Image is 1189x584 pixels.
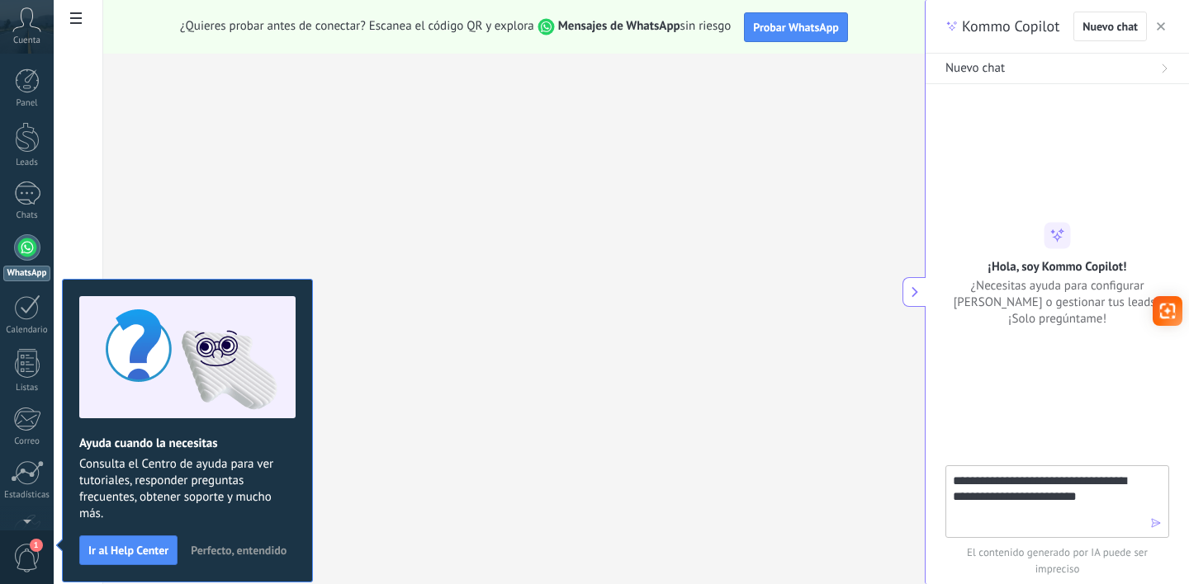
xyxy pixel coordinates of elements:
[3,325,51,336] div: Calendario
[3,383,51,393] div: Listas
[926,54,1189,84] button: Nuevo chat
[3,158,51,168] div: Leads
[1082,21,1138,32] span: Nuevo chat
[1073,12,1147,41] button: Nuevo chat
[79,436,296,451] h2: Ayuda cuando la necesitas
[988,259,1127,275] h2: ¡Hola, soy Kommo Copilot!
[30,539,43,552] span: 1
[945,544,1169,577] span: El contenido generado por IA puede ser impreciso
[945,278,1169,327] span: ¿Necesitas ayuda para configurar [PERSON_NAME] o gestionar tus leads? ¡Solo pregúntame!
[753,20,839,35] span: Probar WhatsApp
[3,98,51,109] div: Panel
[79,456,296,522] span: Consulta el Centro de ayuda para ver tutoriales, responder preguntas frecuentes, obtener soporte ...
[3,436,51,447] div: Correo
[88,544,168,556] span: Ir al Help Center
[558,18,680,34] strong: Mensajes de WhatsApp
[183,538,294,563] button: Perfecto, entendido
[945,60,1005,77] span: Nuevo chat
[3,210,51,221] div: Chats
[962,16,1059,36] span: Kommo Copilot
[180,18,731,35] span: ¿Quieres probar antes de conectar? Escanea el código QR y explora sin riesgo
[79,535,178,565] button: Ir al Help Center
[13,35,40,46] span: Cuenta
[3,490,51,501] div: Estadísticas
[3,266,50,281] div: WhatsApp
[191,544,287,556] span: Perfecto, entendido
[744,12,848,42] button: Probar WhatsApp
